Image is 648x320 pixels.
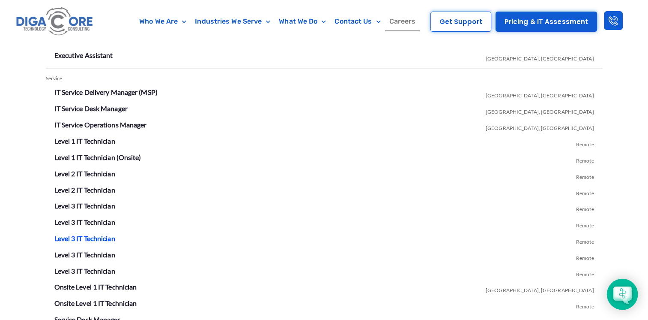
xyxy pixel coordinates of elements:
span: Remote [576,248,594,264]
a: Careers [385,12,420,31]
a: IT Service Desk Manager [54,104,128,112]
span: Remote [576,296,594,313]
a: Level 2 IT Technician [54,169,115,177]
div: Service [46,72,603,85]
span: [GEOGRAPHIC_DATA], [GEOGRAPHIC_DATA] [486,102,594,118]
a: Level 3 IT Technician [54,201,115,209]
span: [GEOGRAPHIC_DATA], [GEOGRAPHIC_DATA] [486,118,594,134]
span: Remote [576,134,594,151]
a: Level 2 IT Technician [54,185,115,193]
a: Level 3 IT Technician [54,234,115,242]
a: Onsite Level 1 IT Technician [54,299,137,307]
img: Digacore logo 1 [14,4,96,39]
nav: Menu [130,12,425,31]
a: Level 3 IT Technician [54,266,115,275]
a: IT Service Delivery Manager (MSP) [54,88,158,96]
span: Pricing & IT Assessment [505,18,588,25]
span: Remote [576,199,594,215]
a: Get Support [430,12,491,32]
a: What We Do [275,12,330,31]
a: Level 3 IT Technician [54,250,115,258]
span: Get Support [439,18,482,25]
span: Remote [576,232,594,248]
span: Remote [576,264,594,281]
span: [GEOGRAPHIC_DATA], [GEOGRAPHIC_DATA] [486,49,594,65]
span: [GEOGRAPHIC_DATA], [GEOGRAPHIC_DATA] [486,280,594,296]
a: Level 1 IT Technician [54,136,115,145]
a: Executive Assistant [54,51,113,59]
span: [GEOGRAPHIC_DATA], [GEOGRAPHIC_DATA] [486,86,594,102]
a: Who We Are [135,12,191,31]
a: Industries We Serve [191,12,275,31]
span: Remote [576,167,594,183]
a: Pricing & IT Assessment [496,12,597,32]
a: Level 1 IT Technician (Onsite) [54,153,141,161]
a: Level 3 IT Technician [54,217,115,226]
span: Remote [576,183,594,199]
a: Contact Us [330,12,385,31]
span: Remote [576,215,594,232]
a: Onsite Level 1 IT Technician [54,282,137,290]
span: Remote [576,151,594,167]
a: IT Service Operations Manager [54,120,147,128]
